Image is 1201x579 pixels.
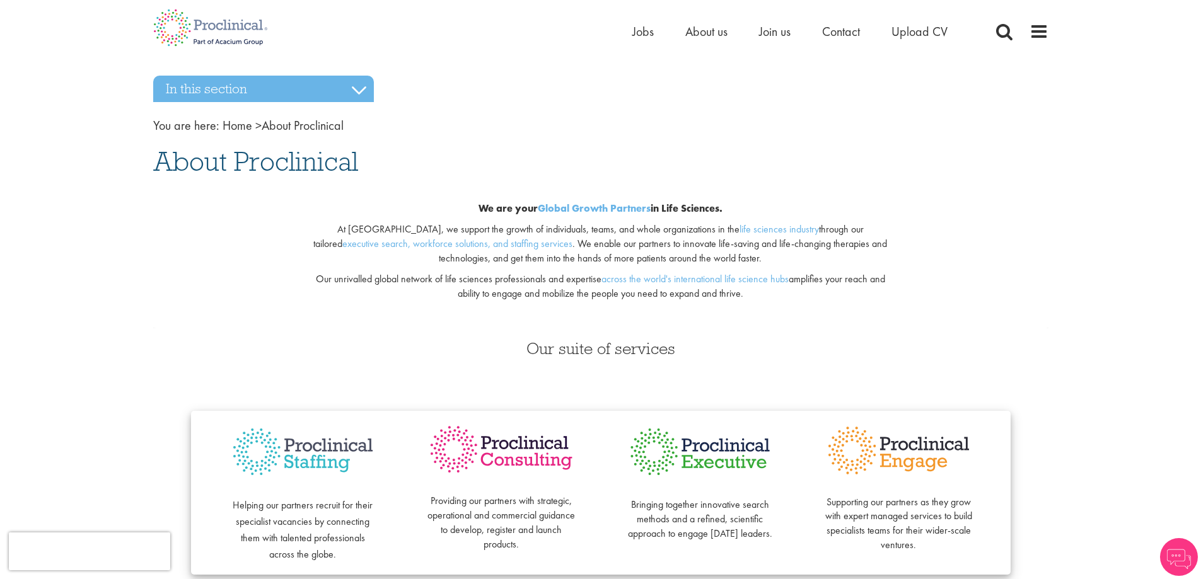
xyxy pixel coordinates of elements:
span: About Proclinical [223,117,344,134]
a: executive search, workforce solutions, and staffing services [342,237,572,250]
img: Proclinical Engage [825,423,973,478]
span: > [255,117,262,134]
span: About Proclinical [153,144,358,178]
span: Helping our partners recruit for their specialist vacancies by connecting them with talented prof... [233,498,373,561]
b: We are your in Life Sciences. [479,202,722,215]
p: Providing our partners with strategic, operational and commercial guidance to develop, register a... [427,480,576,552]
p: Bringing together innovative search methods and a refined, scientific approach to engage [DATE] l... [626,483,774,541]
a: Jobs [632,23,654,40]
p: At [GEOGRAPHIC_DATA], we support the growth of individuals, teams, and whole organizations in the... [305,222,896,266]
img: Proclinical Executive [626,423,774,480]
iframe: reCAPTCHA [9,532,170,570]
h3: In this section [153,76,374,102]
p: Supporting our partners as they grow with expert managed services to build specialists teams for ... [825,481,973,553]
a: breadcrumb link to Home [223,117,252,134]
img: Proclinical Consulting [427,423,576,476]
a: Global Growth Partners [538,202,651,215]
a: Contact [822,23,860,40]
img: Proclinical Staffing [229,423,377,481]
a: Upload CV [891,23,948,40]
a: across the world's international life science hubs [601,272,789,285]
a: Join us [759,23,791,40]
a: About us [685,23,728,40]
p: Our unrivalled global network of life sciences professionals and expertise amplifies your reach a... [305,272,896,301]
span: You are here: [153,117,219,134]
img: Chatbot [1160,538,1198,576]
h3: Our suite of services [153,340,1048,357]
a: life sciences industry [740,222,819,236]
